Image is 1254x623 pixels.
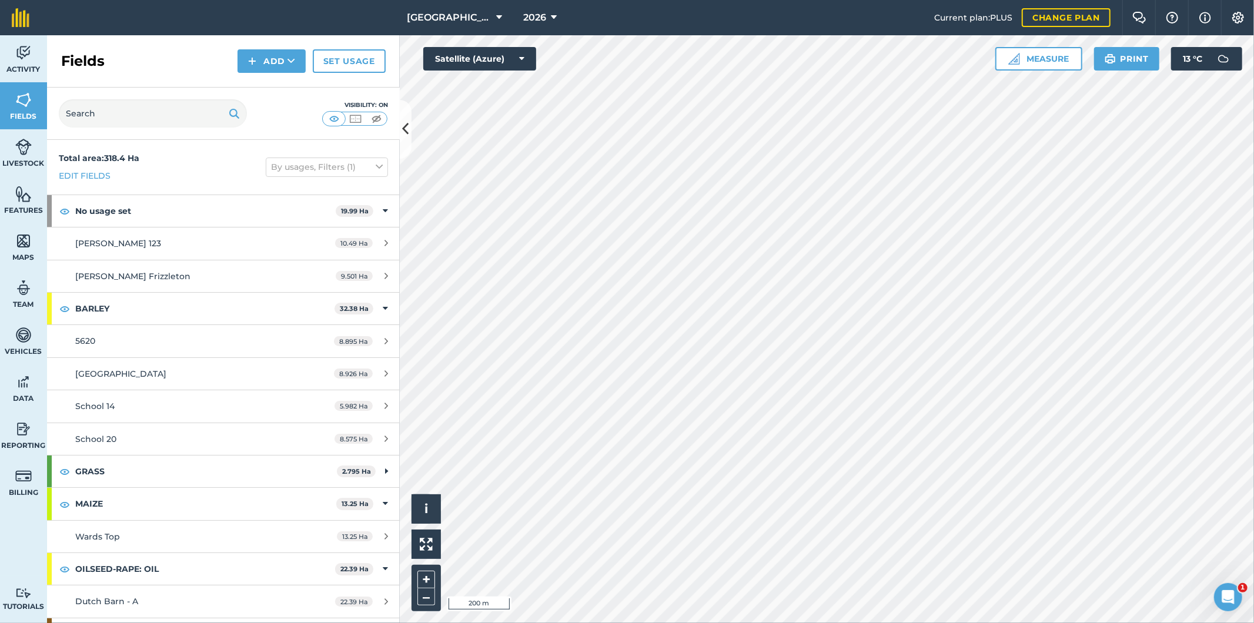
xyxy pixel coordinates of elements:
img: Four arrows, one pointing top left, one top right, one bottom right and the last bottom left [420,538,433,551]
div: GRASS2.795 Ha [47,455,400,487]
span: Wards Top [75,531,120,542]
img: svg+xml;base64,PHN2ZyB4bWxucz0iaHR0cDovL3d3dy53My5vcmcvMjAwMC9zdmciIHdpZHRoPSI1MCIgaGVpZ2h0PSI0MC... [369,113,384,125]
span: 1 [1238,583,1248,592]
span: 9.501 Ha [336,271,373,281]
strong: 32.38 Ha [340,304,369,313]
img: svg+xml;base64,PHN2ZyB4bWxucz0iaHR0cDovL3d3dy53My5vcmcvMjAwMC9zdmciIHdpZHRoPSI1MCIgaGVpZ2h0PSI0MC... [348,113,363,125]
img: svg+xml;base64,PD94bWwgdmVyc2lvbj0iMS4wIiBlbmNvZGluZz0idXRmLTgiPz4KPCEtLSBHZW5lcmF0b3I6IEFkb2JlIE... [15,420,32,438]
img: svg+xml;base64,PD94bWwgdmVyc2lvbj0iMS4wIiBlbmNvZGluZz0idXRmLTgiPz4KPCEtLSBHZW5lcmF0b3I6IEFkb2JlIE... [15,467,32,485]
button: 13 °C [1171,47,1242,71]
a: School 145.982 Ha [47,390,400,422]
img: svg+xml;base64,PHN2ZyB4bWxucz0iaHR0cDovL3d3dy53My5vcmcvMjAwMC9zdmciIHdpZHRoPSIxOSIgaGVpZ2h0PSIyNC... [229,106,240,120]
div: MAIZE13.25 Ha [47,488,400,520]
strong: 2.795 Ha [342,467,371,475]
span: 8.926 Ha [334,369,373,379]
button: Add [238,49,306,73]
a: [PERSON_NAME] 12310.49 Ha [47,227,400,259]
span: School 20 [75,434,116,444]
img: svg+xml;base64,PHN2ZyB4bWxucz0iaHR0cDovL3d3dy53My5vcmcvMjAwMC9zdmciIHdpZHRoPSIxOCIgaGVpZ2h0PSIyNC... [59,302,70,316]
span: i [424,501,428,516]
span: 22.39 Ha [335,597,373,607]
strong: BARLEY [75,293,335,324]
span: [PERSON_NAME] 123 [75,238,161,249]
span: 13 ° C [1183,47,1202,71]
span: 8.895 Ha [334,336,373,346]
span: [PERSON_NAME] Frizzleton [75,271,190,282]
img: svg+xml;base64,PD94bWwgdmVyc2lvbj0iMS4wIiBlbmNvZGluZz0idXRmLTgiPz4KPCEtLSBHZW5lcmF0b3I6IEFkb2JlIE... [15,326,32,344]
div: OILSEED-RAPE: OIL22.39 Ha [47,553,400,585]
iframe: Intercom live chat [1214,583,1242,611]
a: Wards Top13.25 Ha [47,521,400,552]
img: svg+xml;base64,PD94bWwgdmVyc2lvbj0iMS4wIiBlbmNvZGluZz0idXRmLTgiPz4KPCEtLSBHZW5lcmF0b3I6IEFkb2JlIE... [15,138,32,156]
span: Dutch Barn - A [75,596,138,607]
a: Change plan [1022,8,1111,27]
strong: 22.39 Ha [340,565,369,573]
img: svg+xml;base64,PHN2ZyB4bWxucz0iaHR0cDovL3d3dy53My5vcmcvMjAwMC9zdmciIHdpZHRoPSIxNyIgaGVpZ2h0PSIxNy... [1199,11,1211,25]
img: A cog icon [1231,12,1245,24]
img: svg+xml;base64,PD94bWwgdmVyc2lvbj0iMS4wIiBlbmNvZGluZz0idXRmLTgiPz4KPCEtLSBHZW5lcmF0b3I6IEFkb2JlIE... [15,44,32,62]
div: BARLEY32.38 Ha [47,293,400,324]
a: 56208.895 Ha [47,325,400,357]
img: svg+xml;base64,PHN2ZyB4bWxucz0iaHR0cDovL3d3dy53My5vcmcvMjAwMC9zdmciIHdpZHRoPSI1NiIgaGVpZ2h0PSI2MC... [15,232,32,250]
span: 5620 [75,336,95,346]
span: [GEOGRAPHIC_DATA] [407,11,492,25]
img: svg+xml;base64,PHN2ZyB4bWxucz0iaHR0cDovL3d3dy53My5vcmcvMjAwMC9zdmciIHdpZHRoPSI1NiIgaGVpZ2h0PSI2MC... [15,185,32,203]
button: + [417,571,435,588]
span: 10.49 Ha [335,238,373,248]
strong: MAIZE [75,488,336,520]
button: Satellite (Azure) [423,47,536,71]
img: svg+xml;base64,PD94bWwgdmVyc2lvbj0iMS4wIiBlbmNvZGluZz0idXRmLTgiPz4KPCEtLSBHZW5lcmF0b3I6IEFkb2JlIE... [15,279,32,297]
span: Current plan : PLUS [934,11,1012,24]
strong: GRASS [75,455,337,487]
strong: No usage set [75,195,336,227]
button: – [417,588,435,605]
img: svg+xml;base64,PHN2ZyB4bWxucz0iaHR0cDovL3d3dy53My5vcmcvMjAwMC9zdmciIHdpZHRoPSIxOSIgaGVpZ2h0PSIyNC... [1105,52,1116,66]
a: Dutch Barn - A22.39 Ha [47,585,400,617]
a: Set usage [313,49,386,73]
img: svg+xml;base64,PD94bWwgdmVyc2lvbj0iMS4wIiBlbmNvZGluZz0idXRmLTgiPz4KPCEtLSBHZW5lcmF0b3I6IEFkb2JlIE... [15,373,32,391]
img: A question mark icon [1165,12,1179,24]
span: School 14 [75,401,115,411]
img: svg+xml;base64,PHN2ZyB4bWxucz0iaHR0cDovL3d3dy53My5vcmcvMjAwMC9zdmciIHdpZHRoPSIxOCIgaGVpZ2h0PSIyNC... [59,562,70,576]
img: svg+xml;base64,PHN2ZyB4bWxucz0iaHR0cDovL3d3dy53My5vcmcvMjAwMC9zdmciIHdpZHRoPSIxNCIgaGVpZ2h0PSIyNC... [248,54,256,68]
button: By usages, Filters (1) [266,158,388,176]
button: i [412,494,441,524]
input: Search [59,99,247,128]
strong: OILSEED-RAPE: OIL [75,553,335,585]
img: svg+xml;base64,PHN2ZyB4bWxucz0iaHR0cDovL3d3dy53My5vcmcvMjAwMC9zdmciIHdpZHRoPSIxOCIgaGVpZ2h0PSIyNC... [59,464,70,478]
a: School 208.575 Ha [47,423,400,455]
strong: Total area : 318.4 Ha [59,153,139,163]
img: svg+xml;base64,PD94bWwgdmVyc2lvbj0iMS4wIiBlbmNvZGluZz0idXRmLTgiPz4KPCEtLSBHZW5lcmF0b3I6IEFkb2JlIE... [1212,47,1235,71]
img: svg+xml;base64,PD94bWwgdmVyc2lvbj0iMS4wIiBlbmNvZGluZz0idXRmLTgiPz4KPCEtLSBHZW5lcmF0b3I6IEFkb2JlIE... [15,588,32,599]
div: No usage set19.99 Ha [47,195,400,227]
a: [GEOGRAPHIC_DATA]8.926 Ha [47,358,400,390]
span: 8.575 Ha [335,434,373,444]
strong: 19.99 Ha [341,207,369,215]
img: svg+xml;base64,PHN2ZyB4bWxucz0iaHR0cDovL3d3dy53My5vcmcvMjAwMC9zdmciIHdpZHRoPSIxOCIgaGVpZ2h0PSIyNC... [59,497,70,511]
img: svg+xml;base64,PHN2ZyB4bWxucz0iaHR0cDovL3d3dy53My5vcmcvMjAwMC9zdmciIHdpZHRoPSI1NiIgaGVpZ2h0PSI2MC... [15,91,32,109]
span: 2026 [523,11,546,25]
h2: Fields [61,52,105,71]
strong: 13.25 Ha [342,500,369,508]
img: Ruler icon [1008,53,1020,65]
div: Visibility: On [322,101,388,110]
button: Print [1094,47,1160,71]
img: svg+xml;base64,PHN2ZyB4bWxucz0iaHR0cDovL3d3dy53My5vcmcvMjAwMC9zdmciIHdpZHRoPSIxOCIgaGVpZ2h0PSIyNC... [59,204,70,218]
a: Edit fields [59,169,111,182]
img: svg+xml;base64,PHN2ZyB4bWxucz0iaHR0cDovL3d3dy53My5vcmcvMjAwMC9zdmciIHdpZHRoPSI1MCIgaGVpZ2h0PSI0MC... [327,113,342,125]
img: Two speech bubbles overlapping with the left bubble in the forefront [1132,12,1146,24]
span: 5.982 Ha [335,401,373,411]
span: [GEOGRAPHIC_DATA] [75,369,166,379]
button: Measure [995,47,1082,71]
a: [PERSON_NAME] Frizzleton9.501 Ha [47,260,400,292]
span: 13.25 Ha [337,531,373,541]
img: fieldmargin Logo [12,8,29,27]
